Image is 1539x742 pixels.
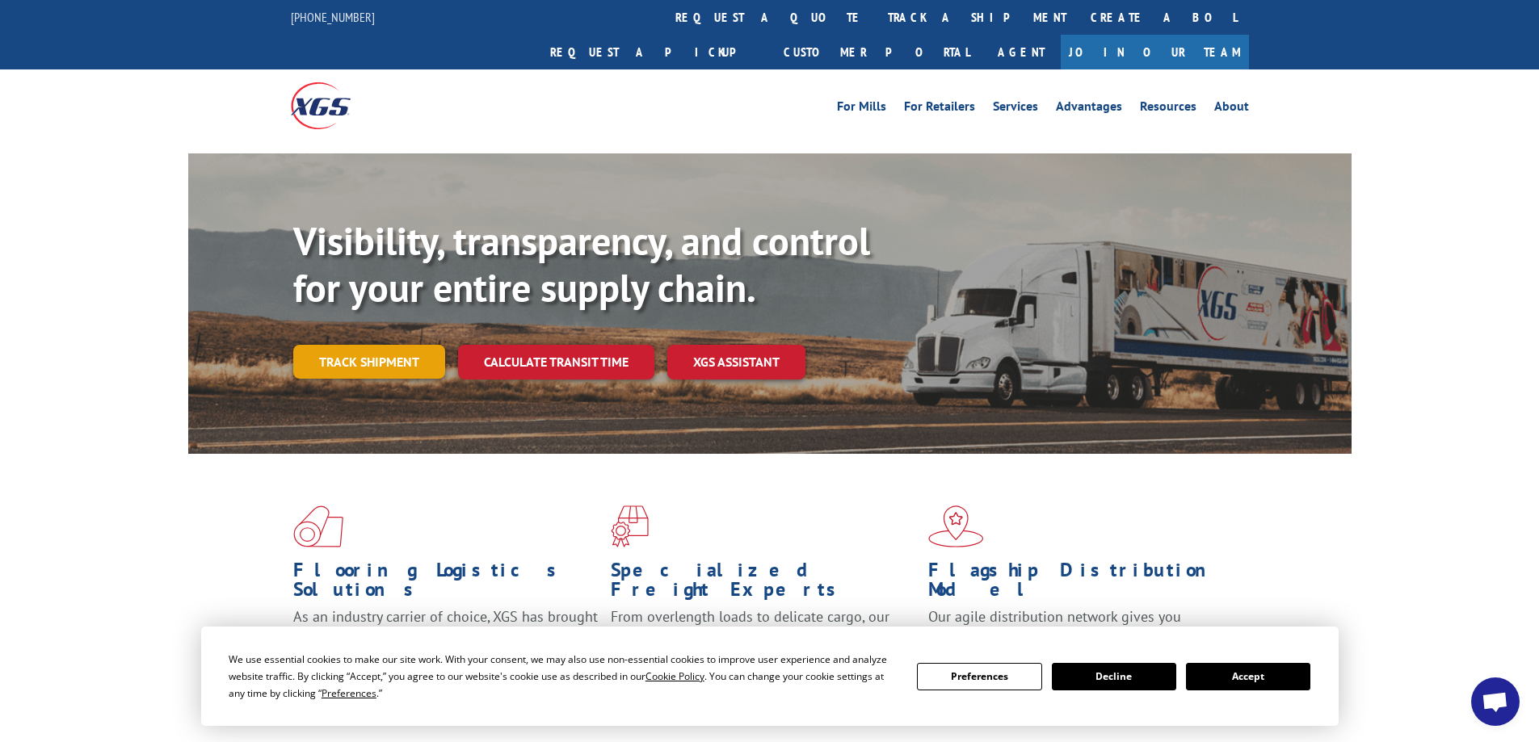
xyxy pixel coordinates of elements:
h1: Specialized Freight Experts [611,560,916,607]
a: Join Our Team [1061,35,1249,69]
a: About [1214,100,1249,118]
button: Accept [1186,663,1310,690]
img: xgs-icon-flagship-distribution-model-red [928,505,984,547]
p: From overlength loads to delicate cargo, our experienced staff knows the best way to move your fr... [611,607,916,679]
a: Agent [982,35,1061,69]
a: Customer Portal [772,35,982,69]
h1: Flagship Distribution Model [928,560,1234,607]
a: [PHONE_NUMBER] [291,9,375,25]
a: XGS ASSISTANT [667,345,805,379]
a: For Retailers [904,100,975,118]
span: Cookie Policy [645,669,704,683]
a: Track shipment [293,345,445,379]
button: Preferences [917,663,1041,690]
img: xgs-icon-focused-on-flooring-red [611,505,649,547]
span: Our agile distribution network gives you nationwide inventory management on demand. [928,607,1226,645]
b: Visibility, transparency, and control for your entire supply chain. [293,216,870,312]
div: Cookie Consent Prompt [201,627,1339,726]
a: Resources [1140,100,1196,118]
a: For Mills [837,100,886,118]
button: Decline [1052,663,1176,690]
div: Open chat [1471,677,1520,726]
h1: Flooring Logistics Solutions [293,560,599,607]
a: Services [993,100,1038,118]
div: We use essential cookies to make our site work. With your consent, we may also use non-essential ... [229,651,898,702]
span: As an industry carrier of choice, XGS has brought innovation and dedication to flooring logistics... [293,607,598,664]
a: Request a pickup [538,35,772,69]
img: xgs-icon-total-supply-chain-intelligence-red [293,505,343,547]
span: Preferences [322,686,376,700]
a: Advantages [1056,100,1122,118]
a: Calculate transit time [458,345,654,379]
